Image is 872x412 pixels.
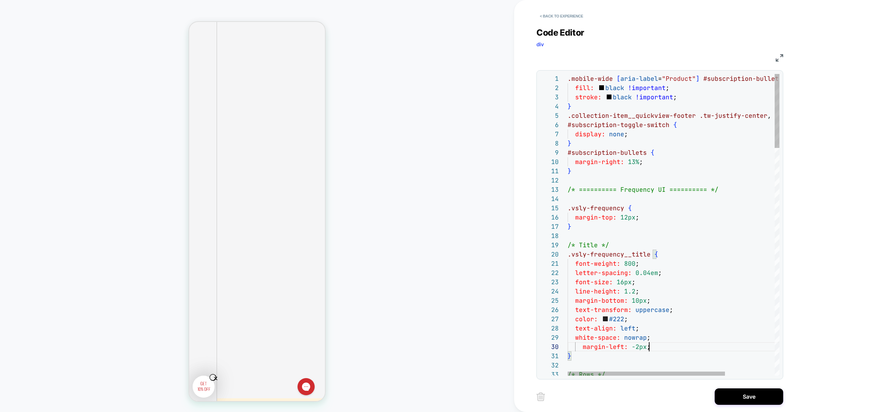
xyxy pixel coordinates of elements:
div: 18 [540,231,559,240]
div: 8 [540,139,559,148]
span: ; [639,158,643,166]
span: stroke: [575,93,602,101]
span: none [609,130,624,138]
div: 28 [540,324,559,333]
div: 12 [540,176,559,185]
span: [ [617,75,620,83]
span: "Product" [662,75,696,83]
span: ; [635,260,639,267]
div: 3 [540,92,559,102]
div: 10 [540,157,559,166]
span: text-transform: [575,306,632,314]
div: 9 [540,148,559,157]
div: 11 [540,166,559,176]
div: 33 [540,370,559,379]
div: Open Form [3,354,25,376]
div: 2 [540,83,559,92]
div: CSS [537,54,569,62]
span: uppercase [635,306,669,314]
span: } [568,223,571,230]
div: 13 [540,185,559,194]
span: #subscription-bullets [703,75,783,83]
div: 27 [540,314,559,324]
span: 16px [617,278,632,286]
span: ; [669,306,673,314]
div: 22 [540,268,559,277]
span: #222 [609,315,624,323]
span: ; [624,130,628,138]
span: margin-top: [575,213,617,221]
span: } [568,167,571,175]
span: ; [647,334,651,341]
div: 32 [540,361,559,370]
span: -2px [632,343,647,351]
span: .tw-justify-center [700,112,767,120]
span: 1.2 [624,287,635,295]
span: #subscription-bullets [568,149,647,157]
span: ; [624,315,628,323]
iframe: Gorgias live chat messenger [105,354,129,376]
span: ; [673,93,677,101]
span: { [673,121,677,129]
span: left [620,324,635,332]
span: /* ========== Frequency UI ========== */ [568,186,718,193]
span: ; [666,84,669,92]
span: font-weight: [575,260,620,267]
div: 24 [540,287,559,296]
span: !important [628,84,666,92]
span: 12px [620,213,635,221]
span: font-size: [575,278,613,286]
div: 15 [540,203,559,213]
span: ; [635,287,639,295]
div: 16 [540,213,559,222]
div: 30 [540,342,559,351]
button: < Back to experience [536,11,586,22]
div: 6 [540,120,559,129]
span: ; [635,324,639,332]
span: white-space: [575,334,620,341]
span: letter-spacing: [575,269,632,277]
span: .collection-item__quickview-footer [568,112,696,120]
span: ; [647,297,651,304]
span: } [568,139,571,147]
span: { [628,204,632,212]
span: ] [696,75,700,83]
div: 4 [540,102,559,111]
div: 31 [540,351,559,361]
span: ; [658,269,662,277]
button: Save [715,388,783,405]
span: = [658,75,662,83]
span: nowrap [624,334,647,341]
div: 25 [540,296,559,305]
span: fill: [575,84,594,92]
span: 10px [632,297,647,304]
span: ; [635,213,639,221]
div: 14 [540,194,559,203]
span: margin-bottom: [575,297,628,304]
span: } [568,102,571,110]
span: /* Title */ [568,241,609,249]
div: 20 [540,250,559,259]
div: 1 [540,74,559,83]
span: { [654,250,658,258]
button: Close teaser [20,352,27,359]
div: 21 [540,259,559,268]
span: text-align: [575,324,617,332]
span: 0.04em [635,269,658,277]
div: 17 [540,222,559,231]
div: 19 [540,240,559,250]
span: #subscription-toggle-switch [568,121,669,129]
span: color: [575,315,598,323]
span: black [605,84,624,92]
span: 800 [624,260,635,267]
span: COLLECTION: Best Sellers (Category) [215,5,270,16]
img: delete [536,392,545,401]
span: black [613,93,632,101]
span: margin-left: [583,343,628,351]
span: line-height: [575,287,620,295]
span: { [651,149,654,157]
span: Theme: MAIN [283,5,310,16]
div: 26 [540,305,559,314]
span: div [536,41,544,48]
